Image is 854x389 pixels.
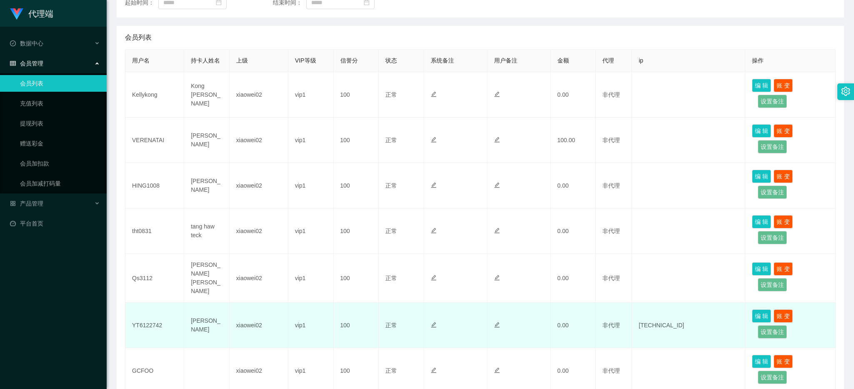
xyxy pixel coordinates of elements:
[385,57,397,64] span: 状态
[295,57,316,64] span: VIP等级
[10,10,53,17] a: 代理端
[758,231,787,244] button: 设置备注
[758,278,787,291] button: 设置备注
[602,137,620,143] span: 非代理
[230,118,288,163] td: xiaowei02
[385,137,397,143] span: 正常
[334,303,379,348] td: 100
[431,367,437,373] i: 图标: edit
[494,367,500,373] i: 图标: edit
[125,303,184,348] td: YT6122742
[10,40,43,47] span: 数据中心
[385,91,397,98] span: 正常
[184,163,230,208] td: [PERSON_NAME]
[230,254,288,303] td: xiaowei02
[288,254,334,303] td: vip1
[334,254,379,303] td: 100
[132,57,150,64] span: 用户名
[494,182,500,188] i: 图标: edit
[184,303,230,348] td: [PERSON_NAME]
[602,322,620,329] span: 非代理
[385,367,397,374] span: 正常
[20,115,100,132] a: 提现列表
[20,95,100,112] a: 充值列表
[758,95,787,108] button: 设置备注
[125,72,184,118] td: Kellykong
[752,215,771,228] button: 编 辑
[125,254,184,303] td: Qs3112
[288,163,334,208] td: vip1
[10,201,16,206] i: 图标: appstore-o
[602,275,620,281] span: 非代理
[10,200,43,207] span: 产品管理
[334,118,379,163] td: 100
[28,0,53,27] h1: 代理端
[494,228,500,233] i: 图标: edit
[602,91,620,98] span: 非代理
[385,182,397,189] span: 正常
[557,57,569,64] span: 金额
[288,72,334,118] td: vip1
[288,118,334,163] td: vip1
[230,303,288,348] td: xiaowei02
[551,303,596,348] td: 0.00
[385,228,397,234] span: 正常
[334,72,379,118] td: 100
[752,309,771,323] button: 编 辑
[10,215,100,232] a: 图标: dashboard平台首页
[236,57,248,64] span: 上级
[551,254,596,303] td: 0.00
[10,8,23,20] img: logo.9652507e.png
[602,57,614,64] span: 代理
[20,75,100,92] a: 会员列表
[385,322,397,329] span: 正常
[551,118,596,163] td: 100.00
[758,186,787,199] button: 设置备注
[841,87,850,96] i: 图标: setting
[230,72,288,118] td: xiaowei02
[774,215,793,228] button: 账 变
[551,163,596,208] td: 0.00
[774,79,793,92] button: 账 变
[431,91,437,97] i: 图标: edit
[752,262,771,276] button: 编 辑
[288,303,334,348] td: vip1
[184,72,230,118] td: Kong [PERSON_NAME]
[431,275,437,281] i: 图标: edit
[431,137,437,143] i: 图标: edit
[431,57,454,64] span: 系统备注
[20,135,100,152] a: 赠送彩金
[340,57,358,64] span: 信誉分
[774,170,793,183] button: 账 变
[10,60,43,67] span: 会员管理
[10,40,16,46] i: 图标: check-circle-o
[494,322,500,328] i: 图标: edit
[334,208,379,254] td: 100
[752,170,771,183] button: 编 辑
[602,228,620,234] span: 非代理
[431,182,437,188] i: 图标: edit
[431,322,437,328] i: 图标: edit
[20,175,100,192] a: 会员加减打码量
[125,163,184,208] td: HING1008
[551,208,596,254] td: 0.00
[431,228,437,233] i: 图标: edit
[385,275,397,281] span: 正常
[602,182,620,189] span: 非代理
[125,118,184,163] td: VERENATAI
[632,303,745,348] td: [TECHNICAL_ID]
[752,124,771,138] button: 编 辑
[752,57,764,64] span: 操作
[551,72,596,118] td: 0.00
[494,275,500,281] i: 图标: edit
[10,60,16,66] i: 图标: table
[774,124,793,138] button: 账 变
[184,118,230,163] td: [PERSON_NAME]
[758,140,787,153] button: 设置备注
[184,254,230,303] td: [PERSON_NAME] [PERSON_NAME]
[125,208,184,254] td: tht0831
[334,163,379,208] td: 100
[758,371,787,384] button: 设置备注
[494,91,500,97] i: 图标: edit
[230,163,288,208] td: xiaowei02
